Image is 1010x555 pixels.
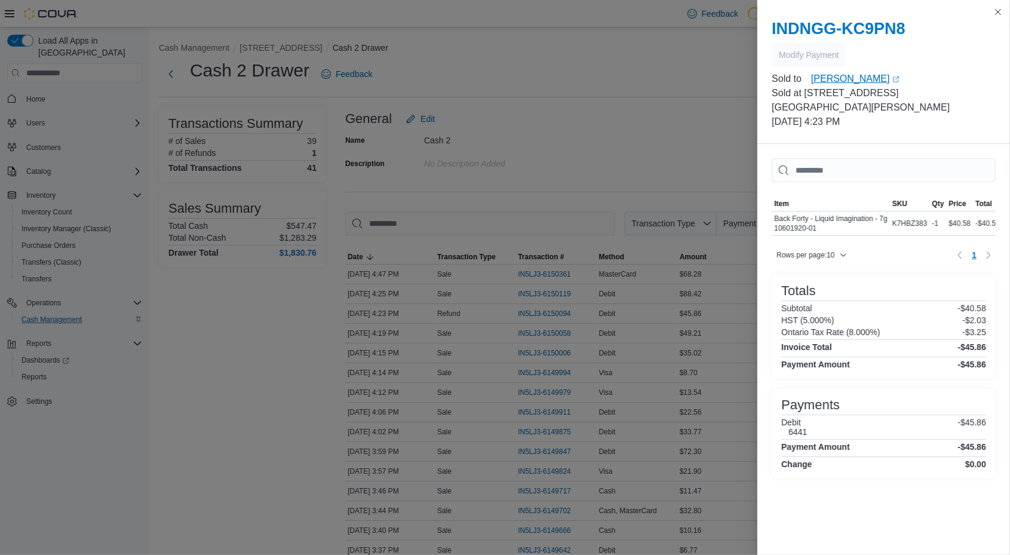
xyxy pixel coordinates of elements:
[788,427,807,437] h6: 6441
[811,72,996,86] a: [PERSON_NAME]External link
[772,19,996,38] h2: INDNGG-KC9PN8
[781,459,812,469] h4: Change
[772,72,809,86] div: Sold to
[781,360,850,369] h4: Payment Amount
[932,199,944,208] span: Qty
[991,5,1005,19] button: Close this dialog
[958,418,986,437] p: -$45.86
[781,442,850,452] h4: Payment Amount
[781,327,880,337] h6: Ontario Tax Rate (8.000%)
[962,315,986,325] p: -$2.03
[772,197,889,211] button: Item
[967,246,981,265] button: Page 1 of 1
[973,216,1002,231] div: -$40.58
[781,315,834,325] h6: HST (5.000%)
[892,76,900,83] svg: External link
[781,398,840,412] h3: Payments
[781,418,807,427] h6: Debit
[958,303,986,313] p: -$40.58
[772,86,996,115] p: Sold at [STREET_ADDRESS][GEOGRAPHIC_DATA][PERSON_NAME]
[975,199,992,208] span: Total
[772,158,996,182] input: This is a search bar. As you type, the results lower in the page will automatically filter.
[946,216,973,231] div: $40.58
[962,327,986,337] p: -$3.25
[972,249,977,261] span: 1
[973,197,1002,211] button: Total
[890,197,930,211] button: SKU
[958,342,986,352] h4: -$45.86
[929,216,946,231] div: -1
[772,248,851,262] button: Rows per page:10
[953,246,996,265] nav: Pagination for table: MemoryTable from EuiInMemoryTable
[781,303,812,313] h6: Subtotal
[892,219,928,228] span: K7HBZ383
[772,43,846,67] button: Modify Payment
[965,459,986,469] h4: $0.00
[772,115,996,129] p: [DATE] 4:23 PM
[776,250,834,260] span: Rows per page : 10
[774,199,789,208] span: Item
[779,49,839,61] span: Modify Payment
[953,248,967,262] button: Previous page
[774,214,887,233] div: Back Forty - Liquid Imagination - 7g 10601920-01
[958,442,986,452] h4: -$45.86
[981,248,996,262] button: Next page
[929,197,946,211] button: Qty
[892,199,907,208] span: SKU
[948,199,966,208] span: Price
[967,246,981,265] ul: Pagination for table: MemoryTable from EuiInMemoryTable
[781,342,832,352] h4: Invoice Total
[781,284,815,298] h3: Totals
[946,197,973,211] button: Price
[958,360,986,369] h4: -$45.86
